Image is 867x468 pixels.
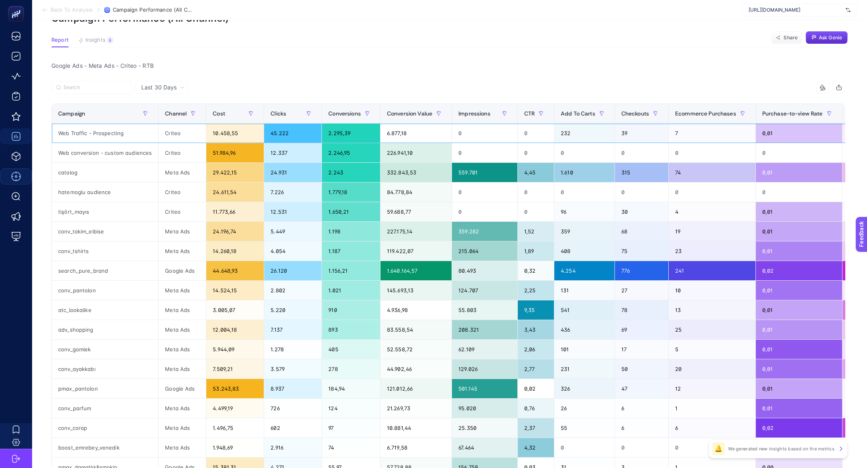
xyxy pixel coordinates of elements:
[58,110,85,117] span: Campaign
[452,124,517,143] div: 0
[206,320,264,339] div: 12.004,18
[206,418,264,438] div: 1.496,75
[98,6,100,13] span: /
[381,143,452,162] div: 226.941,10
[206,182,264,202] div: 24.611,54
[615,320,668,339] div: 69
[264,222,322,241] div: 5.449
[554,300,615,320] div: 541
[452,202,517,221] div: 0
[381,281,452,300] div: 145.693,13
[63,85,127,91] input: Search
[52,143,158,162] div: Web conversion - custom audiences
[452,418,517,438] div: 25.350
[554,379,615,398] div: 326
[615,379,668,398] div: 47
[518,438,554,457] div: 4,32
[846,6,851,14] img: svg%3e
[213,110,225,117] span: Cost
[756,182,842,202] div: 0
[381,438,452,457] div: 6.719,58
[206,202,264,221] div: 11.773,66
[554,143,615,162] div: 0
[206,124,264,143] div: 10.458,55
[322,379,380,398] div: 184,94
[52,222,158,241] div: conv_takim_elbise
[554,359,615,379] div: 231
[322,222,380,241] div: 1.198
[387,110,432,117] span: Conversion Value
[669,300,755,320] div: 13
[518,202,554,221] div: 0
[159,182,206,202] div: Criteo
[669,163,755,182] div: 74
[52,418,158,438] div: conv_corap
[756,320,842,339] div: 0,01
[669,241,755,261] div: 23
[669,399,755,418] div: 1
[615,438,668,457] div: 0
[381,261,452,280] div: 1.640.164,57
[264,281,322,300] div: 2.802
[381,182,452,202] div: 84.778,84
[159,359,206,379] div: Meta Ads
[784,34,798,41] span: Share
[206,281,264,300] div: 14.524,15
[669,418,755,438] div: 6
[52,261,158,280] div: search_pure_brand
[518,320,554,339] div: 3,43
[518,281,554,300] div: 2,25
[615,222,668,241] div: 68
[159,281,206,300] div: Meta Ads
[381,222,452,241] div: 227.175,14
[615,163,668,182] div: 315
[554,281,615,300] div: 131
[669,281,755,300] div: 10
[322,399,380,418] div: 124
[322,359,380,379] div: 278
[381,399,452,418] div: 21.269,73
[52,163,158,182] div: catalog
[669,124,755,143] div: 7
[615,241,668,261] div: 75
[452,359,517,379] div: 129.026
[518,241,554,261] div: 1,89
[322,124,380,143] div: 2.295,39
[159,124,206,143] div: Criteo
[322,182,380,202] div: 1.779,18
[159,340,206,359] div: Meta Ads
[322,261,380,280] div: 1.156,21
[52,124,158,143] div: Web Traffic - Prospecting
[615,418,668,438] div: 6
[206,340,264,359] div: 5.944,09
[52,300,158,320] div: atc_lookalike
[322,340,380,359] div: 405
[381,202,452,221] div: 59.688,77
[518,124,554,143] div: 0
[554,182,615,202] div: 0
[452,320,517,339] div: 208.321
[756,399,842,418] div: 0,01
[518,143,554,162] div: 0
[518,418,554,438] div: 2,37
[554,124,615,143] div: 232
[52,340,158,359] div: conv_gomlek
[85,37,106,43] span: Insights
[452,261,517,280] div: 80.493
[756,222,842,241] div: 0,01
[712,442,725,455] div: 🔔
[381,163,452,182] div: 332.843,53
[52,359,158,379] div: conv_ayakkabı
[328,110,361,117] span: Conversions
[554,163,615,182] div: 1.610
[206,163,264,182] div: 29.422,15
[452,340,517,359] div: 62.109
[264,320,322,339] div: 7.137
[518,340,554,359] div: 2,06
[518,261,554,280] div: 0,32
[452,241,517,261] div: 215.064
[615,143,668,162] div: 0
[452,143,517,162] div: 0
[381,379,452,398] div: 121.012,66
[756,300,842,320] div: 0,01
